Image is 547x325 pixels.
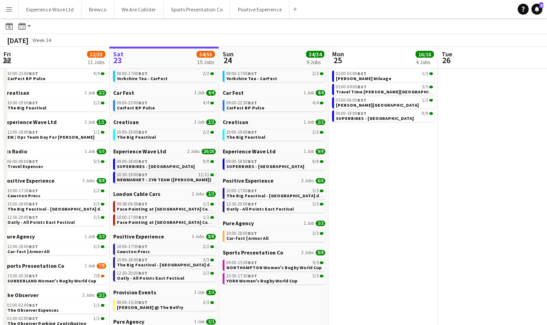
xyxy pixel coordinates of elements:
a: 10:00-18:00BST3/3Car-fest | Armor All [226,230,323,241]
span: 08:00-17:00 [226,71,257,76]
span: CarFest BP Pulse [226,105,264,111]
span: BST [138,70,148,76]
span: Cadwell Park Mileage [336,102,419,108]
a: Provision Events1 Job3/3 [113,289,216,296]
span: 03:00-04:00 [336,85,366,89]
button: We Are Collider [114,0,164,18]
span: 8/8 [206,234,216,239]
span: Experience Wave Ltd [223,148,276,155]
span: 15:30-20:30 [7,274,38,278]
span: Fix Radio [4,148,27,155]
a: 12:30-20:00BST3/3Oatly - All Points East Festival [226,201,323,211]
a: 09:00-18:00BST9/9SUPERBIKES - [GEOGRAPHIC_DATA] [117,158,214,169]
div: Sports Presentation Co2 Jobs8/809:00-15:30BST5/5NORTHAMPTON Women's Rugby World Cup13:30-17:30BST... [223,249,325,286]
div: Experience Wave Ltd2 Jobs20/2009:00-18:00BST9/9SUPERBIKES - [GEOGRAPHIC_DATA]10:30-19:00BST11/11N... [113,148,216,190]
a: 12:00-18:00BST3/3Car-fest | Armor All [7,244,104,254]
span: BST [29,302,38,308]
span: BST [138,244,148,249]
div: Creatisan1 Job2/210:00-19:00BST2/2The Big Feastival [223,119,325,148]
div: Positive Experience3 Jobs8/810:00-17:30BST2/2Cawston Press10:00-18:00BST3/3The Big Feastival - [G... [113,233,216,289]
span: Creatisan [113,119,139,125]
a: Positive Experience3 Jobs8/8 [113,233,216,240]
a: 09:58-09:59BST1/1Face Painting at [GEOGRAPHIC_DATA] Cable Cars [117,201,214,211]
div: Fix Radio1 Job5/506:00-08:00BST5/5Travel Expenses [4,148,106,177]
span: 3/3 [203,271,209,276]
span: 12:30-20:00 [226,202,257,206]
a: 10:00-23:00BST4/4CarFest BP Pulse [7,70,104,81]
span: Positive Experience [113,233,164,240]
span: NEWMARKET - ZYN TEAM (Sugababes) [117,177,211,183]
span: 10:00-17:00 [117,215,148,220]
span: BST [29,244,38,249]
span: SUPERBIKES - Cadwall Park [117,163,195,169]
span: BST [138,100,148,106]
a: 03:00-04:00BST5/5Travel Time [PERSON_NAME][GEOGRAPHIC_DATA] [336,84,433,94]
a: 09:00-23:00BST4/4CarFest BP Pulse [117,100,214,110]
span: 08:00-17:00 [117,71,148,76]
span: The Big Feastival [226,134,265,140]
span: 06:00-08:00 [7,159,38,164]
span: 22 [2,55,11,65]
span: 2/2 [206,119,216,125]
a: 02:00-03:00BST1/1[PERSON_NAME] Mileage [336,70,433,81]
a: 10:00-19:00BST2/2The Big Feastival [226,129,323,140]
span: Travel Time Cadwell Park [336,89,446,95]
a: Creatisan1 Job2/2 [223,119,325,125]
span: 4/4 [203,101,209,105]
span: 3/3 [93,202,100,206]
span: 1/1 [422,98,428,103]
span: Oatly - All Points East Festival [7,219,75,225]
a: 12:30-20:00BST3/3Oatly - All Points East Festival [117,270,214,281]
span: 1/1 [97,119,106,125]
span: 12:30-20:00 [7,215,38,220]
span: 1 Job [304,90,314,96]
a: Pure Agency1 Job3/3 [113,318,216,325]
span: Car Fest [113,89,134,96]
span: The Big Feastival - Belvoir Farm drinks [226,193,330,199]
span: 5/5 [312,260,319,265]
span: Car-fest | Armor All [7,249,49,255]
span: Sports Presentation Co [4,262,64,269]
button: Sports Presentation Co [164,0,230,18]
div: Pure Agency1 Job3/310:00-18:00BST3/3Car-fest | Armor All [223,220,325,249]
span: BST [357,97,366,103]
div: Car Fest1 Job4/409:00-23:00BST4/4CarFest BP Pulse [113,89,216,119]
div: Experience Wave Ltd1 Job1/112:00-18:00BST1/1EM / Ops Team Day For [PERSON_NAME] [4,119,106,148]
a: Experience Wave Ltd1 Job1/1 [4,119,106,125]
div: Experience Wave Ltd1 Job9/909:00-18:00BST9/9SUPERBIKES - [GEOGRAPHIC_DATA] [223,148,325,177]
a: 10:00-18:00BST3/3The Big Feastival - [GEOGRAPHIC_DATA] drinks [117,257,214,267]
a: 10:00-17:30BST2/2Cawston Press [7,188,104,198]
a: 10:00-18:00BST3/3The Big Feastival - [GEOGRAPHIC_DATA] drinks [7,201,104,211]
span: 2/2 [97,90,106,96]
span: 9/9 [316,149,325,154]
span: Creatisan [223,119,248,125]
a: Fix Radio1 Job5/5 [4,148,106,155]
span: 1 Job [194,119,204,125]
span: 1 Job [194,319,204,325]
span: 2 Jobs [187,149,200,154]
a: Car Fest1 Job4/4 [223,89,325,96]
span: 10:00-19:00 [7,101,38,105]
span: Fri [4,50,11,58]
span: 3/3 [316,221,325,226]
span: 1/1 [93,130,100,135]
span: 12:00-18:00 [7,244,38,249]
span: 23 [112,55,124,65]
span: 7/8 [93,274,100,278]
span: 12:30-20:00 [117,271,148,276]
div: Sports Presentation Co1 Job7/815:30-20:30BST7/8SUNDERLAND Women's Rugby World Cup [4,262,106,292]
div: Positive Experience3 Jobs8/810:00-17:30BST2/2Cawston Press10:00-18:00BST3/3The Big Feastival - [G... [4,177,106,233]
span: 10:00-18:00 [7,202,38,206]
span: Pure Agency [113,318,144,325]
span: 05:00-06:00 [336,98,366,103]
span: 9/9 [422,111,428,116]
span: 24 [221,55,234,65]
span: EM / Ops Team Day For Pedro [7,134,94,140]
span: BST [138,270,148,276]
span: BST [29,214,38,220]
span: The Big Feastival - Belvoir Farm drinks [7,206,111,212]
span: 4/4 [316,90,325,96]
span: BST [248,230,257,236]
span: Positive Experience [223,177,273,184]
div: [PERSON_NAME] and [PERSON_NAME]1 Job2/208:00-17:00BST2/2Yorkshire Tea - CarFest [223,60,325,89]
